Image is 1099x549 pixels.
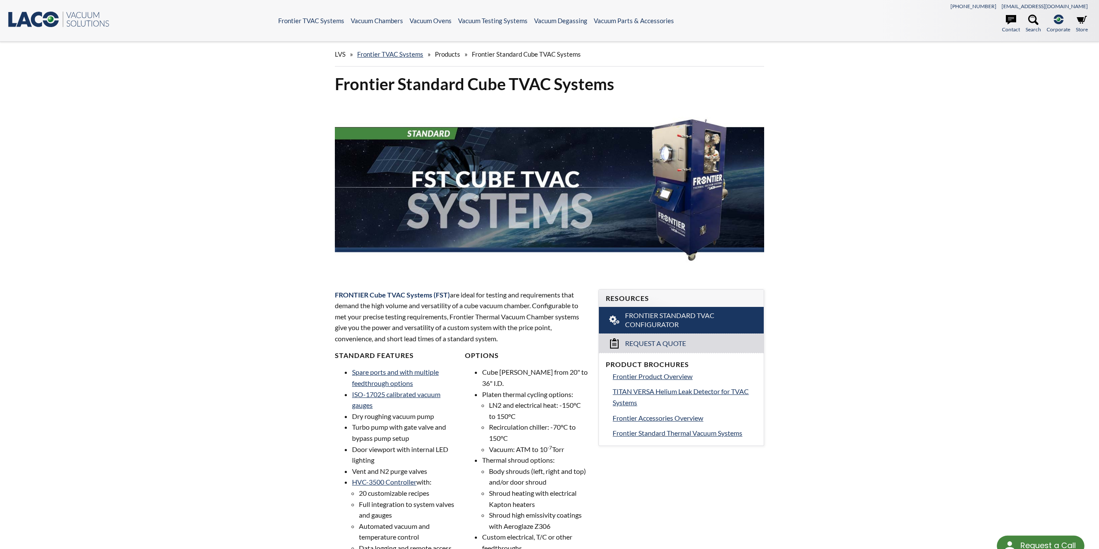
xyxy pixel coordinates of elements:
p: are ideal for testing and requirements that demand the high volume and versatility of a cube vacu... [335,289,588,344]
a: Vacuum Ovens [410,17,452,24]
h4: Resources [606,294,757,303]
a: Store [1076,15,1088,33]
h4: Options [465,351,589,360]
span: Frontier Standard Thermal Vacuum Systems [613,429,742,437]
li: Body shrouds (left, right and top) and/or door shroud [489,466,589,488]
li: Dry roughing vacuum pump [352,411,458,422]
li: Recirculation chiller: -70°C to 150°C [489,422,589,443]
li: Platen thermal cycling options: [482,389,589,455]
span: LVS [335,50,346,58]
a: Frontier Product Overview [613,371,757,382]
span: Corporate [1047,25,1070,33]
a: Frontier Standard Thermal Vacuum Systems [613,428,757,439]
div: » » » [335,42,764,67]
li: Thermal shroud options: [482,455,589,531]
li: 20 customizable recipes [359,488,458,499]
a: Frontier TVAC Systems [278,17,344,24]
li: Shroud high emissivity coatings with Aeroglaze Z306 [489,510,589,531]
li: Shroud heating with electrical Kapton heaters [489,488,589,510]
li: Vacuum: ATM to 10 Torr [489,444,589,455]
a: Vacuum Chambers [351,17,403,24]
span: Request a Quote [625,339,686,348]
span: Frontier Standard TVAC Configurator [625,311,740,329]
h4: Standard Features [335,351,458,360]
a: [PHONE_NUMBER] [950,3,996,9]
li: Full integration to system valves and gauges [359,499,458,521]
a: [EMAIL_ADDRESS][DOMAIN_NAME] [1002,3,1088,9]
a: HVC-3500 Controller [352,478,416,486]
a: TITAN VERSA Helium Leak Detector for TVAC Systems [613,386,757,408]
li: LN2 and electrical heat: -150°C to 150°C [489,400,589,422]
sup: -7 [547,444,552,451]
a: Contact [1002,15,1020,33]
span: FRONTIER Cube TVAC Systems (FST) [335,291,450,299]
span: Frontier Standard Cube TVAC Systems [472,50,581,58]
a: Spare ports and with multiple feedthrough options [352,368,439,387]
span: Frontier Product Overview [613,372,692,380]
li: Door viewport with internal LED lighting [352,444,458,466]
span: TITAN VERSA Helium Leak Detector for TVAC Systems [613,387,749,406]
a: Vacuum Parts & Accessories [594,17,674,24]
li: Vent and N2 purge valves [352,466,458,477]
a: Frontier Accessories Overview [613,413,757,424]
a: Frontier TVAC Systems [357,50,423,58]
a: Frontier Standard TVAC Configurator [599,307,764,334]
a: Search [1026,15,1041,33]
a: Vacuum Testing Systems [458,17,528,24]
a: Vacuum Degassing [534,17,587,24]
h1: Frontier Standard Cube TVAC Systems [335,73,764,94]
li: Turbo pump with gate valve and bypass pump setup [352,422,458,443]
li: Cube [PERSON_NAME] from 20" to 36" I.D. [482,367,589,388]
img: FST Cube TVAC Systems header [335,101,764,273]
h4: Product Brochures [606,360,757,369]
span: Frontier Accessories Overview [613,414,703,422]
li: Automated vacuum and temperature control [359,521,458,543]
a: ISO-17025 calibrated vacuum gauges [352,390,440,409]
span: Products [435,50,460,58]
a: Request a Quote [599,334,764,353]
